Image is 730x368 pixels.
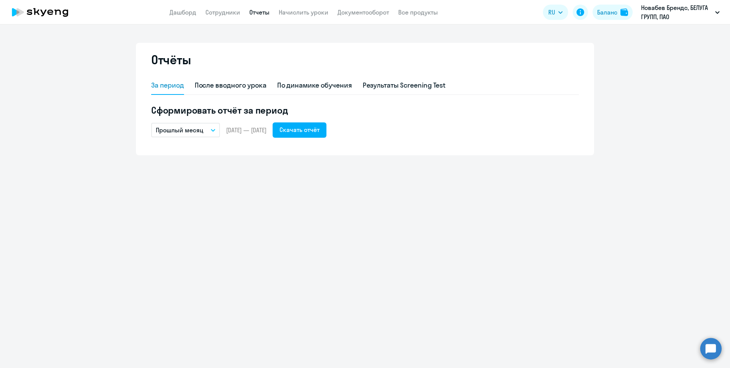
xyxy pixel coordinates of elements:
a: Все продукты [398,8,438,16]
h2: Отчёты [151,52,191,67]
h5: Сформировать отчёт за период [151,104,579,116]
div: Баланс [597,8,617,17]
p: Прошлый месяц [156,125,203,135]
a: Начислить уроки [279,8,328,16]
div: По динамике обучения [277,80,352,90]
button: Скачать отчёт [273,122,326,138]
div: За период [151,80,184,90]
span: RU [548,8,555,17]
a: Сотрудники [205,8,240,16]
p: Новабев Брендс, БЕЛУГА ГРУПП, ПАО [641,3,712,21]
img: balance [620,8,628,16]
div: После вводного урока [195,80,266,90]
div: Результаты Screening Test [363,80,446,90]
span: [DATE] — [DATE] [226,126,266,134]
button: Новабев Брендс, БЕЛУГА ГРУПП, ПАО [637,3,724,21]
div: Скачать отчёт [279,125,320,134]
a: Дашборд [170,8,196,16]
button: RU [543,5,568,20]
a: Отчеты [249,8,270,16]
button: Балансbalance [593,5,633,20]
a: Документооборот [338,8,389,16]
button: Прошлый месяц [151,123,220,137]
